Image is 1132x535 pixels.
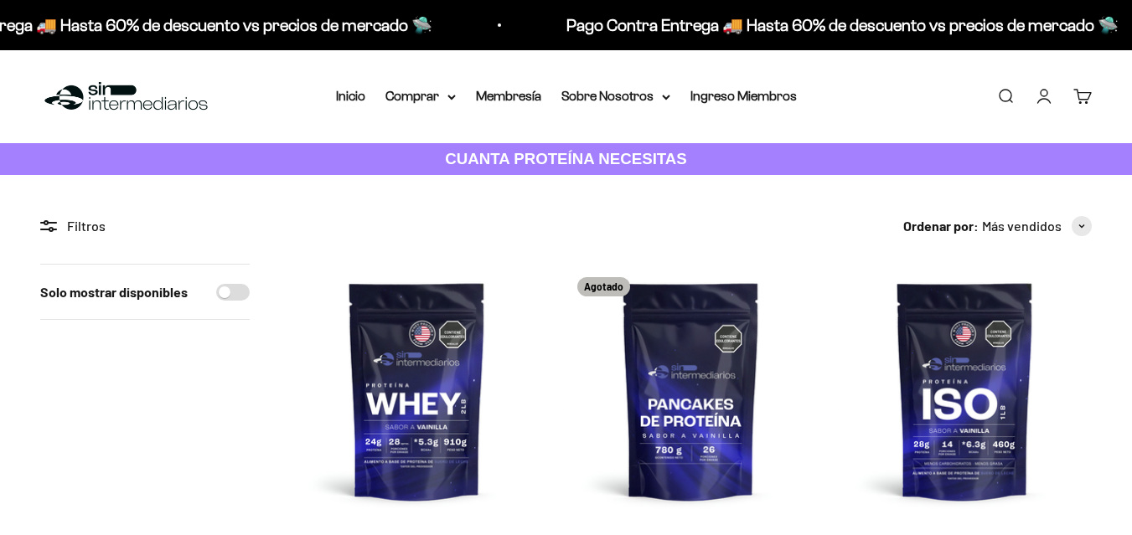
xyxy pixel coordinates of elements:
button: Más vendidos [982,215,1092,237]
label: Solo mostrar disponibles [40,281,188,303]
summary: Comprar [385,85,456,107]
span: Más vendidos [982,215,1062,237]
a: Membresía [476,89,541,103]
strong: CUANTA PROTEÍNA NECESITAS [445,150,687,167]
a: Ingreso Miembros [690,89,797,103]
span: Ordenar por: [903,215,979,237]
summary: Sobre Nosotros [561,85,670,107]
p: Pago Contra Entrega 🚚 Hasta 60% de descuento vs precios de mercado 🛸 [566,12,1119,39]
a: Inicio [336,89,365,103]
div: Filtros [40,215,250,237]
